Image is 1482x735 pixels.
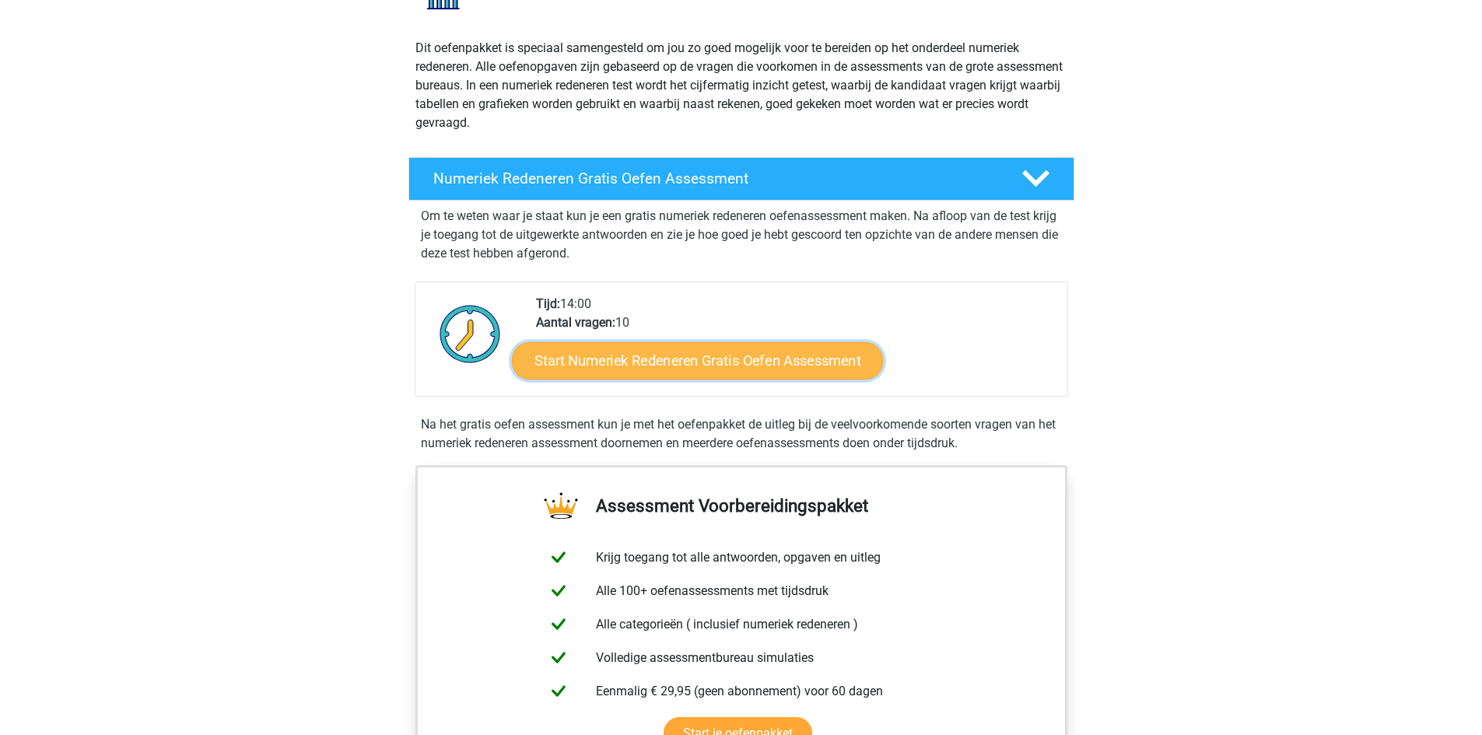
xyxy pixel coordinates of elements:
[402,157,1081,201] a: Numeriek Redeneren Gratis Oefen Assessment
[536,296,560,311] b: Tijd:
[421,207,1062,263] p: Om te weten waar je staat kun je een gratis numeriek redeneren oefenassessment maken. Na afloop v...
[415,415,1068,453] div: Na het gratis oefen assessment kun je met het oefenpakket de uitleg bij de veelvoorkomende soorte...
[433,170,997,187] h4: Numeriek Redeneren Gratis Oefen Assessment
[524,295,1067,396] div: 14:00 10
[536,315,615,330] b: Aantal vragen:
[415,39,1067,132] p: Dit oefenpakket is speciaal samengesteld om jou zo goed mogelijk voor te bereiden op het onderdee...
[431,295,510,373] img: Klok
[512,341,883,379] a: Start Numeriek Redeneren Gratis Oefen Assessment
